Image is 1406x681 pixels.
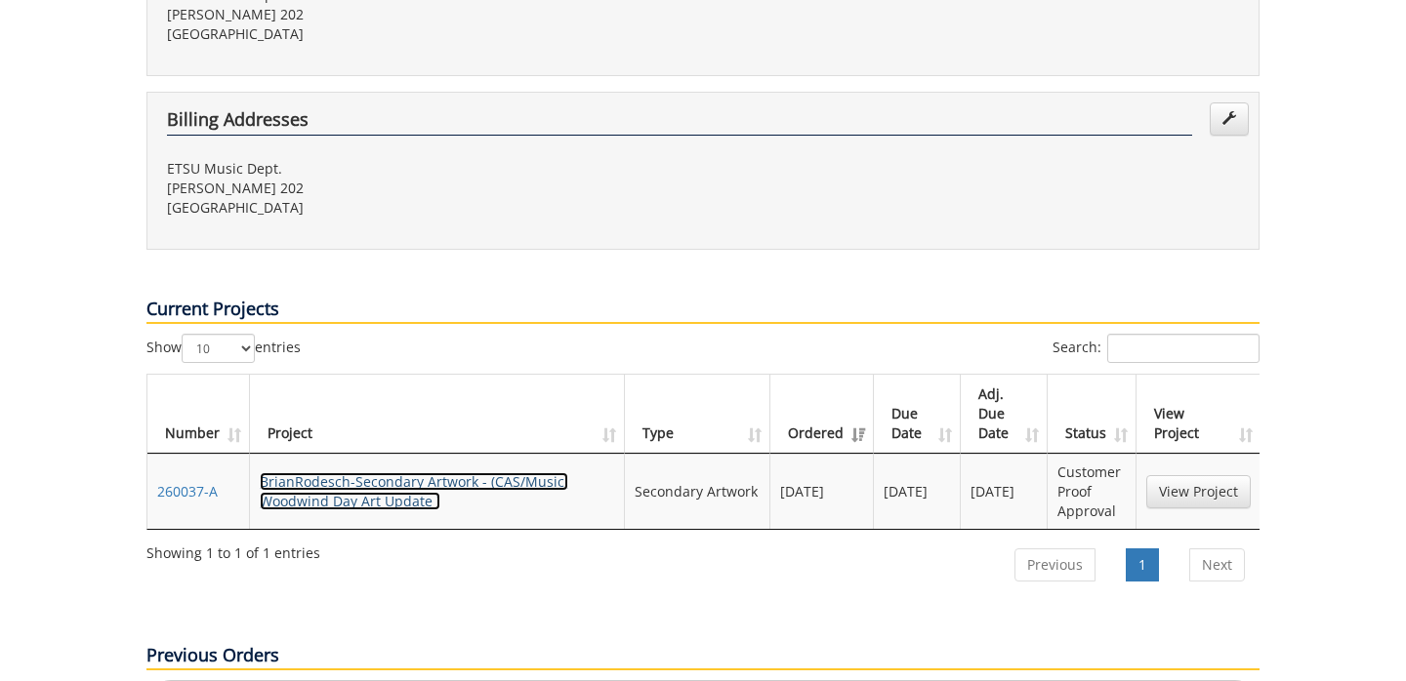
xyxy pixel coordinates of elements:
[167,110,1192,136] h4: Billing Addresses
[1053,334,1260,363] label: Search:
[1107,334,1260,363] input: Search:
[167,159,688,179] p: ETSU Music Dept.
[260,472,568,510] a: BrianRodesch-Secondary Artwork - (CAS/Music: Woodwind Day Art Update )
[1014,548,1096,581] a: Previous
[167,5,688,24] p: [PERSON_NAME] 202
[146,334,301,363] label: Show entries
[167,198,688,218] p: [GEOGRAPHIC_DATA]
[961,454,1048,529] td: [DATE]
[147,375,250,454] th: Number: activate to sort column ascending
[1146,475,1251,508] a: View Project
[1048,454,1137,529] td: Customer Proof Approval
[1210,102,1249,136] a: Edit Addresses
[146,536,320,563] div: Showing 1 to 1 of 1 entries
[182,334,255,363] select: Showentries
[167,24,688,44] p: [GEOGRAPHIC_DATA]
[961,375,1048,454] th: Adj. Due Date: activate to sort column ascending
[146,643,1260,670] p: Previous Orders
[874,454,961,529] td: [DATE]
[625,454,770,529] td: Secondary Artwork
[770,454,874,529] td: [DATE]
[157,482,218,501] a: 260037-A
[874,375,961,454] th: Due Date: activate to sort column ascending
[1137,375,1261,454] th: View Project: activate to sort column ascending
[1048,375,1137,454] th: Status: activate to sort column ascending
[250,375,625,454] th: Project: activate to sort column ascending
[1189,548,1245,581] a: Next
[625,375,770,454] th: Type: activate to sort column ascending
[770,375,874,454] th: Ordered: activate to sort column ascending
[146,297,1260,324] p: Current Projects
[167,179,688,198] p: [PERSON_NAME] 202
[1126,548,1159,581] a: 1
